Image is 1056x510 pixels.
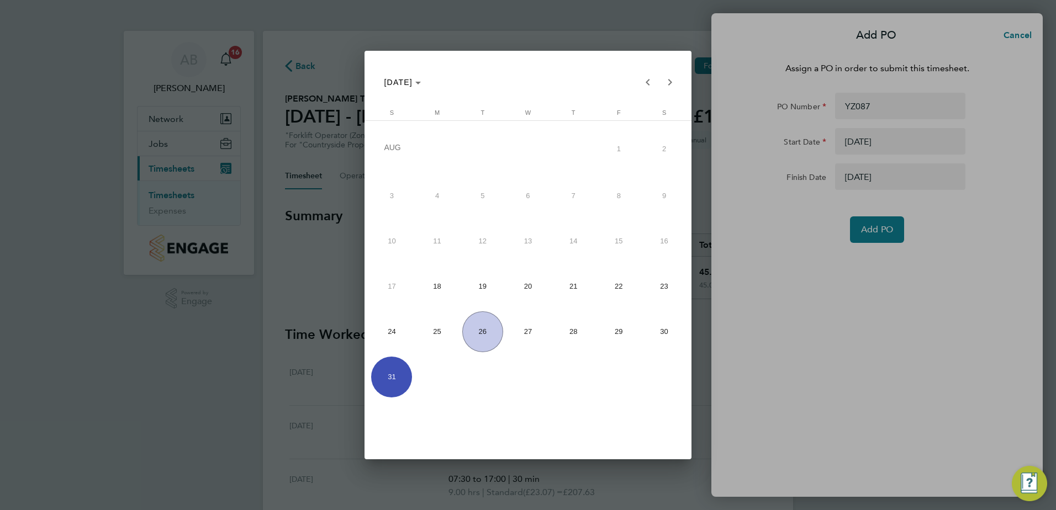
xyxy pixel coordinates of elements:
span: 22 [598,266,639,307]
button: August 13, 2025 [505,218,551,263]
button: August 23, 2025 [641,264,687,309]
button: August 16, 2025 [641,218,687,263]
td: AUG [369,125,596,173]
button: August 26, 2025 [460,309,505,354]
button: August 29, 2025 [596,309,641,354]
span: 6 [508,175,548,216]
span: 2 [644,127,685,170]
span: [DATE] [384,78,413,87]
button: August 11, 2025 [415,218,460,263]
button: August 27, 2025 [505,309,551,354]
span: 14 [553,220,594,261]
span: 12 [462,220,503,261]
span: 1 [598,127,639,170]
button: August 3, 2025 [369,173,414,218]
span: 28 [553,311,594,352]
span: 4 [417,175,458,216]
button: August 25, 2025 [415,309,460,354]
button: August 6, 2025 [505,173,551,218]
span: 27 [508,311,548,352]
span: 10 [371,220,412,261]
span: 24 [371,311,412,352]
button: August 15, 2025 [596,218,641,263]
button: August 2, 2025 [641,125,687,173]
button: August 21, 2025 [551,264,596,309]
span: M [435,109,440,116]
button: Choose month and year [379,72,425,92]
span: 11 [417,220,458,261]
button: Next month [659,71,681,93]
button: August 19, 2025 [460,264,505,309]
span: 5 [462,175,503,216]
span: 16 [644,220,685,261]
span: 29 [598,311,639,352]
span: 8 [598,175,639,216]
span: 20 [508,266,548,307]
span: W [525,109,531,116]
button: August 1, 2025 [596,125,641,173]
span: 15 [598,220,639,261]
button: August 20, 2025 [505,264,551,309]
button: August 4, 2025 [415,173,460,218]
span: 30 [644,311,685,352]
button: August 31, 2025 [369,354,414,400]
button: August 5, 2025 [460,173,505,218]
span: 17 [371,266,412,307]
span: T [481,109,484,116]
button: August 14, 2025 [551,218,596,263]
span: 31 [371,357,412,397]
button: August 10, 2025 [369,218,414,263]
button: August 30, 2025 [641,309,687,354]
span: 26 [462,311,503,352]
span: F [617,109,621,116]
button: Engage Resource Center [1012,466,1047,501]
span: 19 [462,266,503,307]
span: 21 [553,266,594,307]
span: 23 [644,266,685,307]
button: August 9, 2025 [641,173,687,218]
span: 18 [417,266,458,307]
button: Previous month [637,71,659,93]
span: 25 [417,311,458,352]
span: T [572,109,575,116]
button: August 28, 2025 [551,309,596,354]
span: 13 [508,220,548,261]
button: August 18, 2025 [415,264,460,309]
span: 3 [371,175,412,216]
span: S [390,109,394,116]
button: August 24, 2025 [369,309,414,354]
button: August 12, 2025 [460,218,505,263]
button: August 17, 2025 [369,264,414,309]
span: 7 [553,175,594,216]
button: August 22, 2025 [596,264,641,309]
button: August 7, 2025 [551,173,596,218]
span: 9 [644,175,685,216]
span: S [662,109,666,116]
button: August 8, 2025 [596,173,641,218]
